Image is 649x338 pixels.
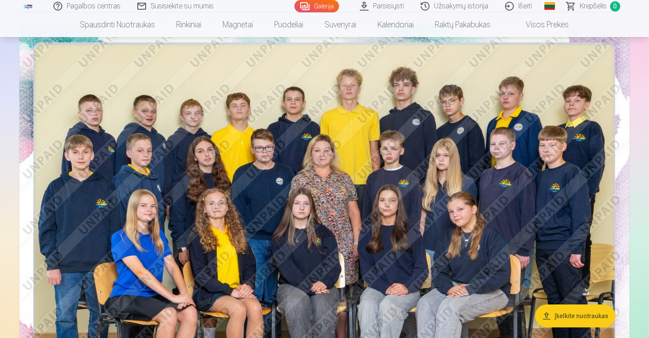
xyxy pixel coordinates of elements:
[264,12,314,37] a: Puodeliai
[367,12,425,37] a: Kalendoriai
[502,12,580,37] a: Visos prekės
[314,12,367,37] a: Suvenyrai
[610,1,620,11] span: 0
[166,12,212,37] a: Rinkiniai
[535,304,615,327] button: Įkelkite nuotraukas
[23,4,33,9] img: /fa2
[212,12,264,37] a: Magnetai
[580,1,607,11] span: Krepšelis
[70,12,166,37] a: Spausdinti nuotraukas
[425,12,502,37] a: Raktų pakabukas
